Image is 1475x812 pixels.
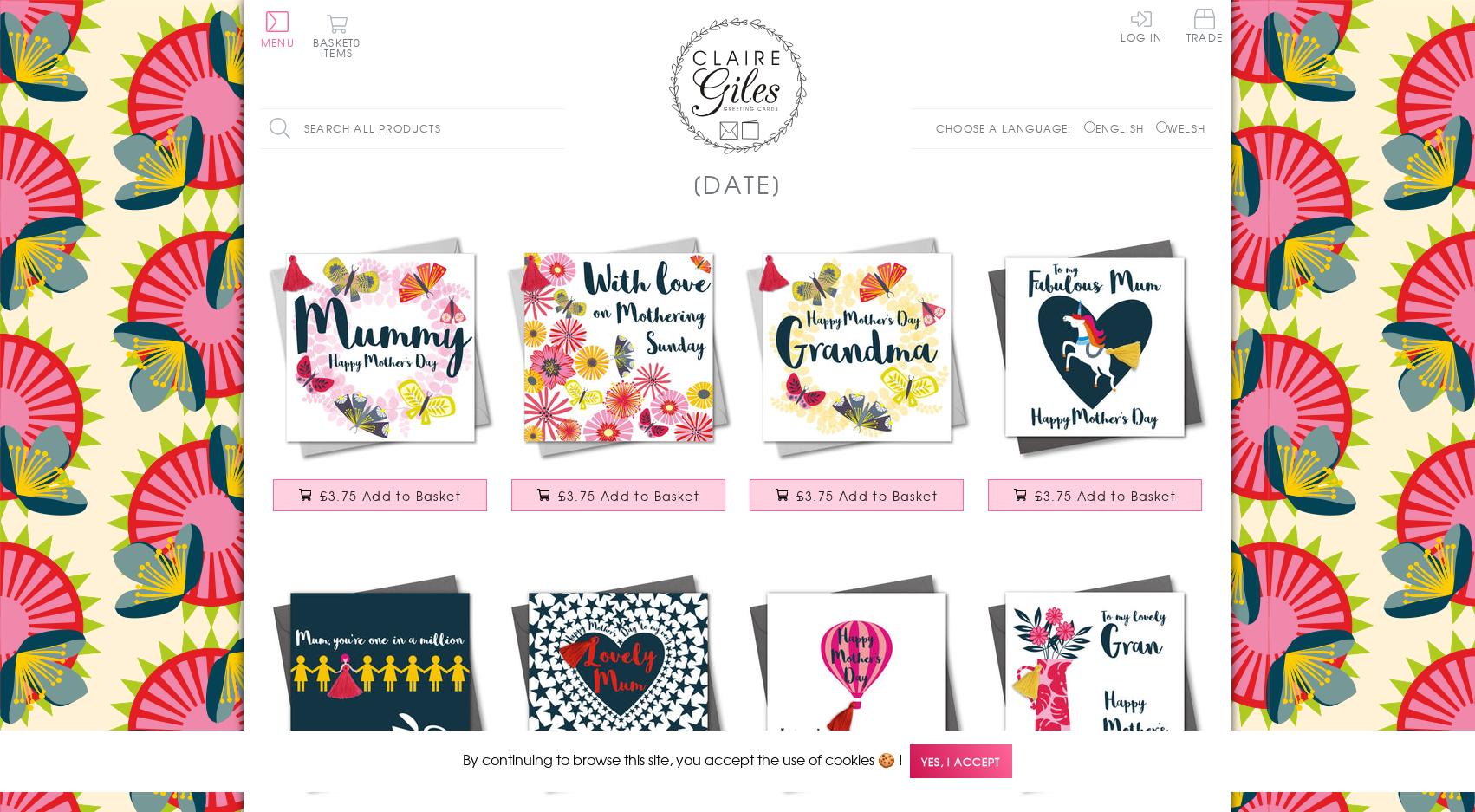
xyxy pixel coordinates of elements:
[737,228,976,529] a: Mother's Day Card, Butterfly Wreath, Grandma, Embellished with a tassel £3.75 Add to Basket
[261,563,499,802] img: Mother's Day Card, Mum, 1 in a million, Embellished with a colourful tassel
[668,17,807,154] img: Claire Giles Greetings Cards
[976,228,1214,466] img: Mother's Day Card, Unicorn, Fabulous Mum, Embellished with a colourful tassel
[976,563,1214,802] img: Mother's Day Card, Flowers, Lovely Gran, Embellished with a colourful tassel
[499,228,737,466] img: Mother's Day Card, Tumbling Flowers, Mothering Sunday, Embellished with a tassel
[1186,9,1223,42] span: Trade
[1084,121,1095,133] input: English
[261,35,295,50] span: Menu
[692,166,783,202] h1: [DATE]
[261,228,499,466] img: Mother's Day Card, Butterfly Wreath, Mummy, Embellished with a colourful tassel
[988,479,1203,511] button: £3.75 Add to Basket
[261,228,499,529] a: Mother's Day Card, Butterfly Wreath, Mummy, Embellished with a colourful tassel £3.75 Add to Basket
[936,120,1081,136] p: Choose a language:
[273,479,488,511] button: £3.75 Add to Basket
[511,479,726,511] button: £3.75 Add to Basket
[499,228,737,529] a: Mother's Day Card, Tumbling Flowers, Mothering Sunday, Embellished with a tassel £3.75 Add to Basket
[976,228,1214,529] a: Mother's Day Card, Unicorn, Fabulous Mum, Embellished with a colourful tassel £3.75 Add to Basket
[750,479,965,511] button: £3.75 Add to Basket
[796,487,938,504] span: £3.75 Add to Basket
[547,109,564,148] input: Search
[499,563,737,802] img: Mother's Day Card, Heart of Stars, Lovely Mum, Embellished with a tassel
[1186,9,1223,46] a: Trade
[1084,120,1153,136] label: English
[1035,487,1176,504] span: £3.75 Add to Basket
[1156,121,1167,133] input: Welsh
[1156,120,1205,136] label: Welsh
[261,109,564,148] input: Search all products
[313,14,361,58] button: Basket0 items
[737,228,976,466] img: Mother's Day Card, Butterfly Wreath, Grandma, Embellished with a tassel
[737,563,976,802] img: Mother's Day Card, Hot air balloon, Embellished with a colourful tassel
[261,11,295,48] button: Menu
[320,487,461,504] span: £3.75 Add to Basket
[321,35,361,61] span: 0 items
[910,744,1012,778] span: Yes, I accept
[1121,9,1162,42] a: Log In
[558,487,699,504] span: £3.75 Add to Basket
